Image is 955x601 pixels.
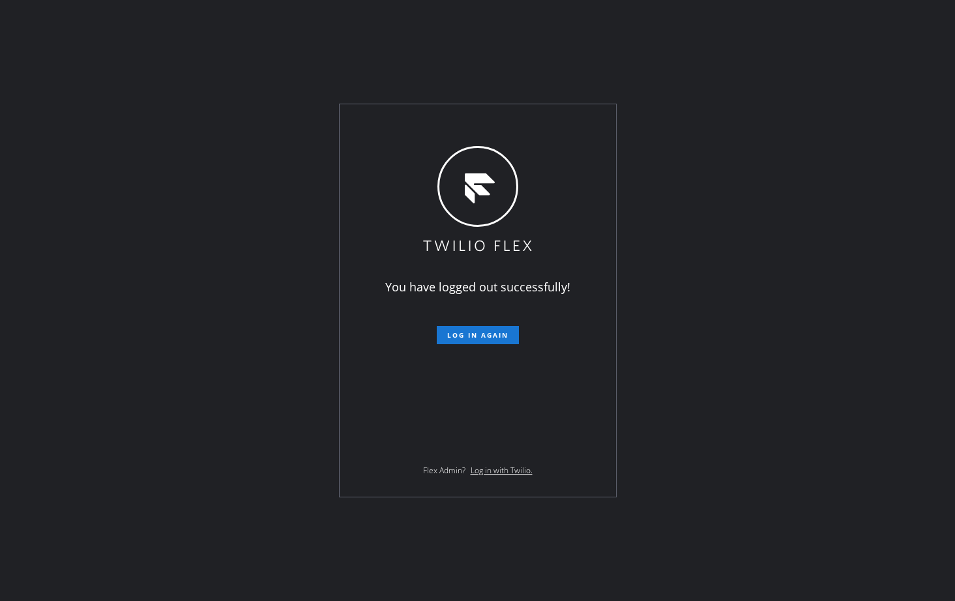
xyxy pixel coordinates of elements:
[447,330,508,340] span: Log in again
[471,465,533,476] a: Log in with Twilio.
[437,326,519,344] button: Log in again
[385,279,570,295] span: You have logged out successfully!
[423,465,465,476] span: Flex Admin?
